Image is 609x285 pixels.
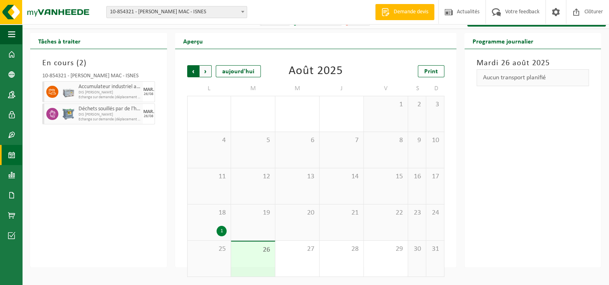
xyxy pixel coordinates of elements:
[430,172,440,181] span: 17
[200,65,212,77] span: Suivant
[412,245,422,254] span: 30
[289,65,343,77] div: Août 2025
[412,100,422,109] span: 2
[412,136,422,145] span: 9
[78,117,141,122] span: Echange sur demande (déplacement exclu)
[424,68,438,75] span: Print
[235,246,271,254] span: 26
[320,81,364,96] td: J
[418,65,444,77] a: Print
[364,81,408,96] td: V
[426,81,444,96] td: D
[192,245,227,254] span: 25
[324,172,359,181] span: 14
[279,136,315,145] span: 6
[187,65,199,77] span: Précédent
[464,33,541,49] h2: Programme journalier
[144,114,153,118] div: 26/08
[375,4,434,20] a: Demande devis
[392,8,430,16] span: Demande devis
[78,95,141,100] span: Echange sur demande (déplacement exclu)
[477,57,589,69] h3: Mardi 26 août 2025
[106,6,247,18] span: 10-854321 - ELIA CRÉALYS MAC - ISNES
[408,81,426,96] td: S
[187,81,231,96] td: L
[78,90,141,95] span: DIS [PERSON_NAME]
[279,209,315,217] span: 20
[430,136,440,145] span: 10
[62,108,74,120] img: PB-AP-0800-MET-02-01
[368,245,404,254] span: 29
[275,81,320,96] td: M
[78,106,141,112] span: Déchets souillés par de l'huile
[143,87,154,92] div: MAR.
[430,100,440,109] span: 3
[79,59,84,67] span: 2
[42,57,155,69] h3: En cours ( )
[78,112,141,117] span: DIS [PERSON_NAME]
[235,209,271,217] span: 19
[324,136,359,145] span: 7
[235,172,271,181] span: 12
[30,33,89,49] h2: Tâches à traiter
[235,136,271,145] span: 5
[78,84,141,90] span: Accumulateur industriel au plomb
[368,100,404,109] span: 1
[279,245,315,254] span: 27
[368,209,404,217] span: 22
[430,209,440,217] span: 24
[192,136,227,145] span: 4
[175,33,211,49] h2: Aperçu
[192,172,227,181] span: 11
[412,209,422,217] span: 23
[192,209,227,217] span: 18
[217,226,227,236] div: 1
[144,92,153,96] div: 26/08
[216,65,261,77] div: aujourd'hui
[324,245,359,254] span: 28
[477,69,589,86] div: Aucun transport planifié
[430,245,440,254] span: 31
[324,209,359,217] span: 21
[231,81,275,96] td: M
[412,172,422,181] span: 16
[368,136,404,145] span: 8
[368,172,404,181] span: 15
[62,86,74,98] img: PB-LB-0680-HPE-GY-11
[279,172,315,181] span: 13
[42,73,155,81] div: 10-854321 - [PERSON_NAME] MAC - ISNES
[143,109,154,114] div: MAR.
[107,6,247,18] span: 10-854321 - ELIA CRÉALYS MAC - ISNES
